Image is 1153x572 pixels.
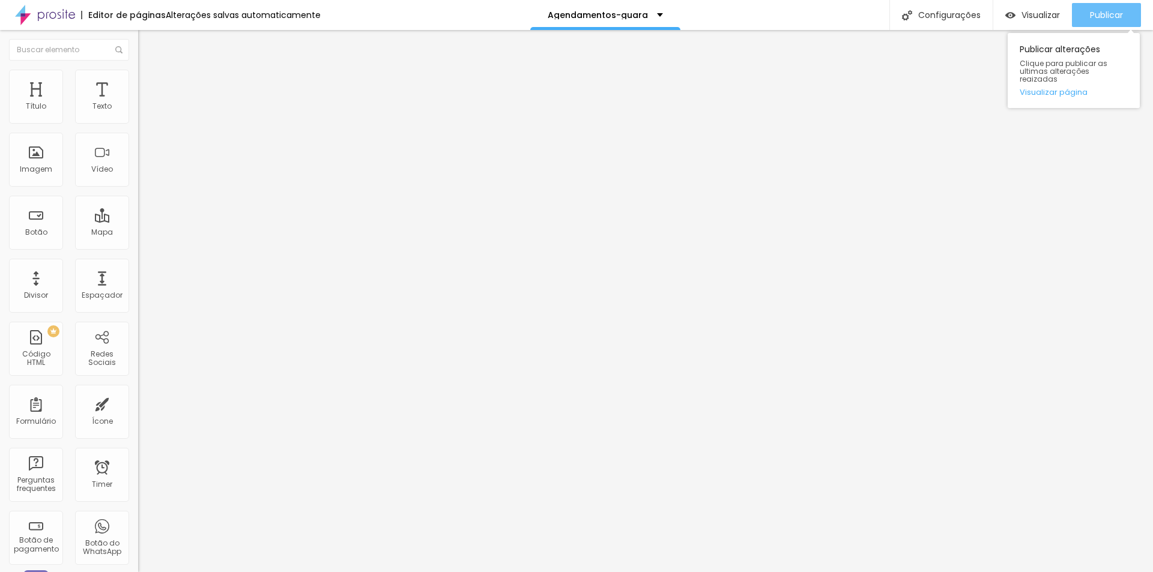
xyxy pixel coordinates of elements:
[92,480,112,489] div: Timer
[902,10,912,20] img: Icone
[1021,10,1060,20] span: Visualizar
[16,417,56,426] div: Formulário
[20,165,52,173] div: Imagem
[82,291,123,300] div: Espaçador
[25,228,47,236] div: Botão
[12,536,59,553] div: Botão de pagamento
[993,3,1072,27] button: Visualizar
[166,11,321,19] div: Alterações salvas automaticamente
[12,350,59,367] div: Código HTML
[24,291,48,300] div: Divisor
[81,11,166,19] div: Editor de páginas
[1072,3,1141,27] button: Publicar
[12,476,59,493] div: Perguntas frequentes
[115,46,123,53] img: Icone
[1090,10,1123,20] span: Publicar
[1005,10,1015,20] img: view-1.svg
[91,228,113,236] div: Mapa
[1008,33,1140,108] div: Publicar alterações
[1020,59,1128,83] span: Clique para publicar as ultimas alterações reaizadas
[1020,88,1128,96] a: Visualizar página
[92,417,113,426] div: Ícone
[91,165,113,173] div: Vídeo
[92,102,112,110] div: Texto
[78,539,126,556] div: Botão do WhatsApp
[548,11,648,19] p: Agendamentos-guara
[9,39,129,61] input: Buscar elemento
[26,102,46,110] div: Título
[78,350,126,367] div: Redes Sociais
